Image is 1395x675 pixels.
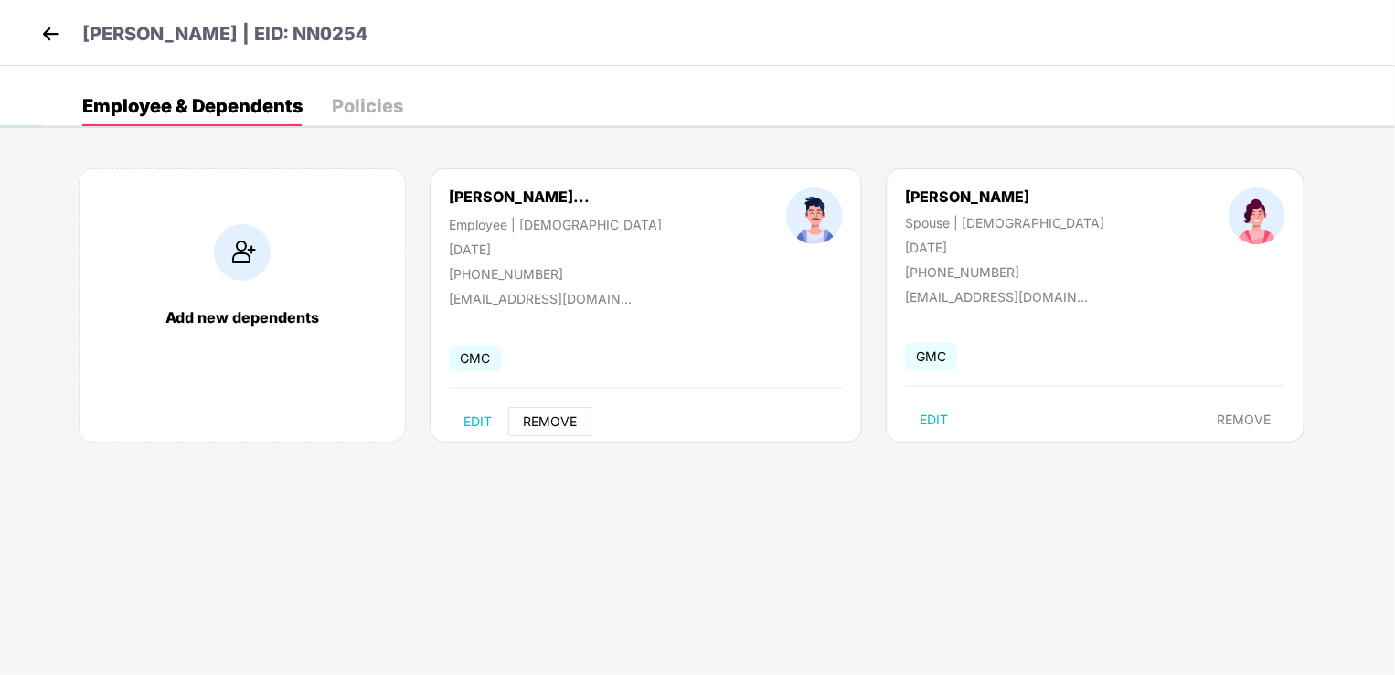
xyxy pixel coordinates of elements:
div: Add new dependents [98,308,387,327]
div: [DATE] [449,241,662,257]
div: [PHONE_NUMBER] [449,266,662,282]
button: REMOVE [1202,405,1285,434]
div: [EMAIL_ADDRESS][DOMAIN_NAME] [449,291,632,306]
img: addIcon [214,224,271,281]
button: REMOVE [508,407,591,436]
div: [PHONE_NUMBER] [905,264,1104,280]
div: [PERSON_NAME]... [449,187,590,206]
div: Employee | [DEMOGRAPHIC_DATA] [449,217,662,232]
div: Policies [332,97,403,115]
span: EDIT [920,412,948,427]
div: [PERSON_NAME] [905,187,1104,206]
div: Spouse | [DEMOGRAPHIC_DATA] [905,215,1104,230]
button: EDIT [449,407,506,436]
img: profileImage [786,187,843,244]
img: back [37,20,64,48]
div: Employee & Dependents [82,97,303,115]
div: [EMAIL_ADDRESS][DOMAIN_NAME] [905,289,1088,305]
span: REMOVE [523,414,577,429]
img: profileImage [1229,187,1285,244]
span: REMOVE [1217,412,1271,427]
p: [PERSON_NAME] | EID: NN0254 [82,20,367,48]
span: EDIT [463,414,492,429]
span: GMC [449,345,501,371]
span: GMC [905,343,957,370]
div: [DATE] [905,240,1104,255]
button: EDIT [905,405,963,434]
